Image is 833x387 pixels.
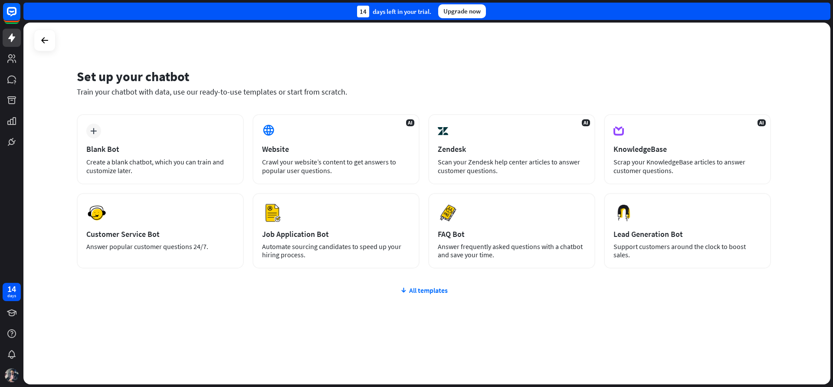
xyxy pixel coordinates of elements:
[7,293,16,299] div: days
[438,4,486,18] div: Upgrade now
[7,285,16,293] div: 14
[357,6,431,17] div: days left in your trial.
[3,283,21,301] a: 14 days
[357,6,369,17] div: 14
